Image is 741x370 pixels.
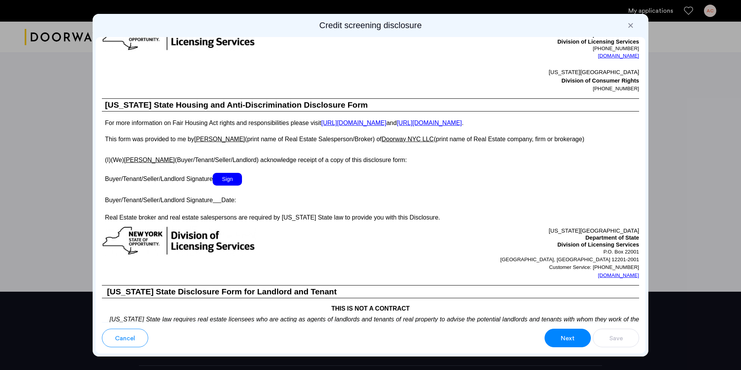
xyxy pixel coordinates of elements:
[102,99,639,112] h1: [US_STATE] State Housing and Anti-Discrimination Disclosure Form
[102,226,255,256] img: new-york-logo.png
[213,173,242,186] span: Sign
[124,157,175,163] u: [PERSON_NAME]
[370,76,639,85] p: Division of Consumer Rights
[370,226,639,235] p: [US_STATE][GEOGRAPHIC_DATA]
[105,176,213,182] span: Buyer/Tenant/Seller/Landlord Signature
[102,135,639,144] p: This form was provided to me by (print name of Real Estate Salesperson/Broker) of (print name of ...
[102,298,639,313] h4: THIS IS NOT A CONTRACT
[370,85,639,93] p: [PHONE_NUMBER]
[102,313,639,343] p: [US_STATE] State law requires real estate licensees who are acting as agents of landlords and ten...
[598,272,639,279] a: [DOMAIN_NAME]
[102,152,639,165] p: (I)(We) (Buyer/Tenant/Seller/Landlord) acknowledge receipt of a copy of this disclosure form:
[382,136,434,142] u: Doorway NYC LLC
[370,242,639,248] p: Division of Licensing Services
[321,120,386,126] a: [URL][DOMAIN_NAME]
[96,20,645,31] h2: Credit screening disclosure
[115,334,135,343] span: Cancel
[370,68,639,76] p: [US_STATE][GEOGRAPHIC_DATA]
[370,248,639,256] p: P.O. Box 22001
[370,39,639,46] p: Division of Licensing Services
[561,334,575,343] span: Next
[102,329,148,347] button: button
[370,46,639,52] p: [PHONE_NUMBER]
[593,329,639,347] button: button
[370,235,639,242] p: Department of State
[102,194,639,205] p: Buyer/Tenant/Seller/Landlord Signature Date:
[194,136,245,142] u: [PERSON_NAME]
[598,52,639,60] a: [DOMAIN_NAME]
[370,256,639,264] p: [GEOGRAPHIC_DATA], [GEOGRAPHIC_DATA] 12201-2001
[609,334,623,343] span: Save
[370,264,639,271] p: Customer Service: [PHONE_NUMBER]
[102,213,639,222] p: Real Estate broker and real estate salespersons are required by [US_STATE] State law to provide y...
[102,285,639,298] h3: [US_STATE] State Disclosure Form for Landlord and Tenant
[545,329,591,347] button: button
[397,120,462,126] a: [URL][DOMAIN_NAME]
[102,120,639,126] p: For more information on Fair Housing Act rights and responsibilities please visit and .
